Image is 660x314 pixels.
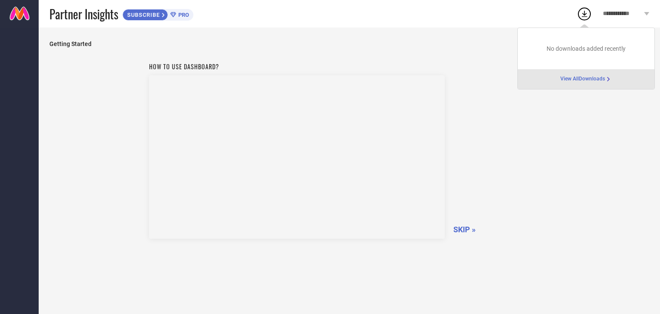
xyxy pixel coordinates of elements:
div: Open download list [577,6,592,22]
span: No downloads added recently [547,45,626,52]
iframe: Workspace Section [149,75,445,239]
span: PRO [176,12,189,18]
span: SKIP » [453,225,476,234]
a: SUBSCRIBEPRO [122,7,193,21]
a: View AllDownloads [560,76,612,83]
span: SUBSCRIBE [123,12,162,18]
span: Partner Insights [49,5,118,23]
span: View All Downloads [560,76,605,83]
h1: How to use dashboard? [149,62,445,71]
div: Open download page [560,76,612,83]
span: Getting Started [49,40,649,47]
